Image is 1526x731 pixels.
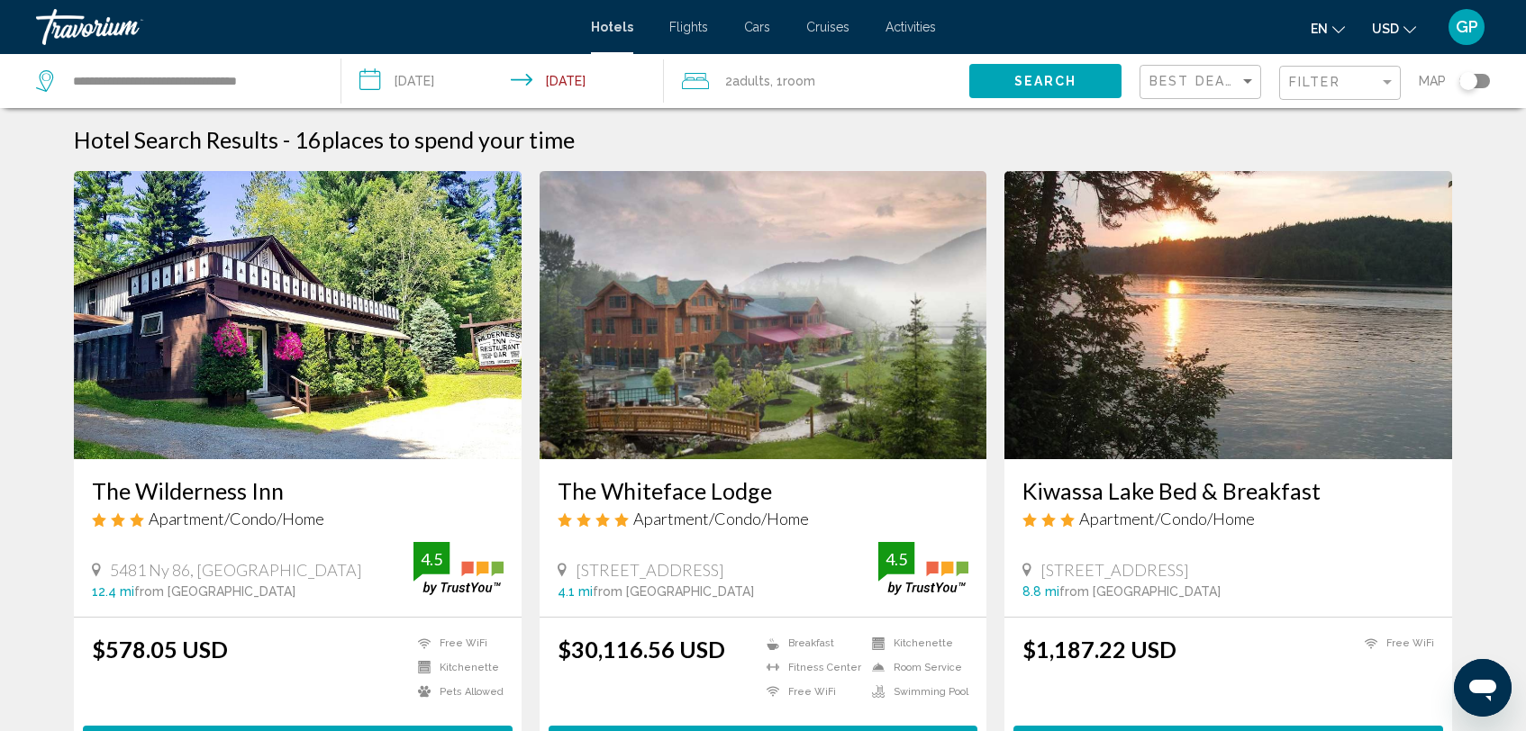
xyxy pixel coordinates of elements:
h2: 16 [295,126,575,153]
span: 4.1 mi [558,584,593,599]
li: Pets Allowed [409,684,504,699]
span: en [1311,22,1328,36]
a: Cars [744,20,770,34]
a: The Wilderness Inn [92,477,504,504]
span: from [GEOGRAPHIC_DATA] [593,584,754,599]
li: Free WiFi [409,636,504,651]
span: Room [783,74,815,88]
a: Kiwassa Lake Bed & Breakfast [1022,477,1434,504]
div: 4 star Apartment [558,509,969,528]
li: Swimming Pool [863,684,968,699]
span: Adults [732,74,770,88]
span: - [283,126,290,153]
mat-select: Sort by [1149,75,1256,90]
a: Cruises [806,20,849,34]
button: User Menu [1443,8,1490,46]
a: The Whiteface Lodge [558,477,969,504]
li: Breakfast [758,636,863,651]
li: Fitness Center [758,660,863,675]
a: Travorium [36,9,573,45]
div: 3 star Apartment [1022,509,1434,528]
span: GP [1456,18,1478,36]
img: Hotel image [74,171,522,459]
span: Filter [1289,75,1340,89]
iframe: Button to launch messaging window [1454,659,1512,717]
img: Hotel image [1004,171,1452,459]
button: Toggle map [1446,73,1490,89]
li: Free WiFi [758,684,863,699]
div: 4.5 [878,548,914,570]
ins: $30,116.56 USD [558,636,725,663]
span: Map [1419,68,1446,94]
span: Apartment/Condo/Home [633,509,809,528]
li: Free WiFi [1356,636,1434,651]
span: Apartment/Condo/Home [149,509,324,528]
span: 5481 Ny 86, [GEOGRAPHIC_DATA] [110,560,362,580]
button: Filter [1279,65,1401,102]
li: Room Service [863,660,968,675]
span: [STREET_ADDRESS] [1040,560,1189,580]
button: Search [969,64,1122,97]
button: Travelers: 2 adults, 0 children [664,54,969,108]
span: places to spend your time [322,126,575,153]
button: Check-in date: Aug 19, 2025 Check-out date: Aug 22, 2025 [341,54,665,108]
span: Best Deals [1149,74,1244,88]
span: Apartment/Condo/Home [1079,509,1255,528]
a: Hotels [591,20,633,34]
span: 2 [725,68,770,94]
span: from [GEOGRAPHIC_DATA] [1059,584,1221,599]
img: trustyou-badge.svg [413,542,504,595]
h1: Hotel Search Results [74,126,278,153]
span: , 1 [770,68,815,94]
span: Search [1014,75,1077,89]
a: Activities [886,20,936,34]
div: 3 star Apartment [92,509,504,528]
ins: $578.05 USD [92,636,228,663]
img: Hotel image [540,171,987,459]
ins: $1,187.22 USD [1022,636,1176,663]
span: [STREET_ADDRESS] [576,560,724,580]
img: trustyou-badge.svg [878,542,968,595]
span: 8.8 mi [1022,584,1059,599]
span: from [GEOGRAPHIC_DATA] [134,584,295,599]
span: USD [1372,22,1399,36]
button: Change language [1311,15,1345,41]
li: Kitchenette [863,636,968,651]
div: 4.5 [413,548,450,570]
button: Change currency [1372,15,1416,41]
li: Kitchenette [409,660,504,675]
span: 12.4 mi [92,584,134,599]
a: Flights [669,20,708,34]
